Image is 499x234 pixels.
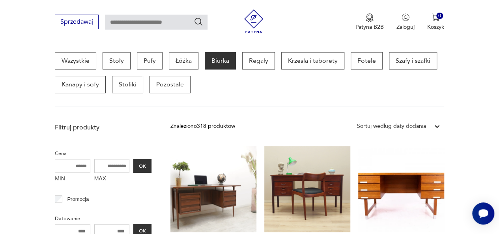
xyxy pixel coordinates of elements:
div: Znaleziono 318 produktów [170,122,235,131]
p: Koszyk [427,23,444,31]
a: Biurka [205,52,236,69]
a: Kanapy i sofy [55,76,106,93]
button: Szukaj [194,17,203,26]
div: Sortuj według daty dodania [357,122,426,131]
a: Regały [242,52,275,69]
a: Wszystkie [55,52,96,69]
label: MIN [55,173,90,185]
a: Łóżka [169,52,198,69]
img: Ikonka użytkownika [402,13,409,21]
a: Fotele [351,52,383,69]
a: Szafy i szafki [389,52,437,69]
button: 0Koszyk [427,13,444,31]
button: Patyna B2B [355,13,384,31]
p: Zaloguj [396,23,415,31]
button: OK [133,159,151,173]
button: Sprzedawaj [55,15,99,29]
button: Zaloguj [396,13,415,31]
a: Krzesła i taborety [281,52,344,69]
p: Promocja [67,195,89,204]
label: MAX [94,173,130,185]
img: Ikona medalu [366,13,374,22]
div: 0 [436,13,443,19]
p: Datowanie [55,214,151,223]
a: Stoliki [112,76,143,93]
a: Ikona medaluPatyna B2B [355,13,384,31]
img: Patyna - sklep z meblami i dekoracjami vintage [242,9,265,33]
a: Stoły [103,52,131,69]
img: Ikona koszyka [432,13,439,21]
a: Pozostałe [150,76,191,93]
p: Cena [55,149,151,158]
p: Filtruj produkty [55,123,151,132]
a: Sprzedawaj [55,20,99,25]
iframe: Smartsupp widget button [472,202,494,225]
a: Pufy [137,52,163,69]
p: Patyna B2B [355,23,384,31]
